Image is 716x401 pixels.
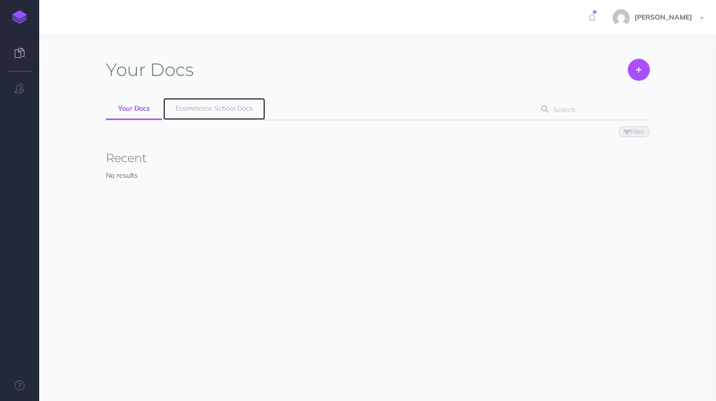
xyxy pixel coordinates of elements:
[106,98,162,120] a: Your Docs
[118,104,150,113] span: Your Docs
[550,101,634,118] input: Search
[106,59,194,81] h1: Docs
[106,152,650,165] h3: Recent
[175,104,253,113] span: Ecommerce School Docs
[106,59,146,80] span: Your
[12,10,27,24] img: logo-mark.svg
[106,170,650,181] p: No results
[613,9,630,26] img: 23a120d52bcf41d8f9cc6309e4897121.jpg
[163,98,265,120] a: Ecommerce School Docs
[618,126,650,137] button: Filter
[630,13,697,22] span: [PERSON_NAME]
